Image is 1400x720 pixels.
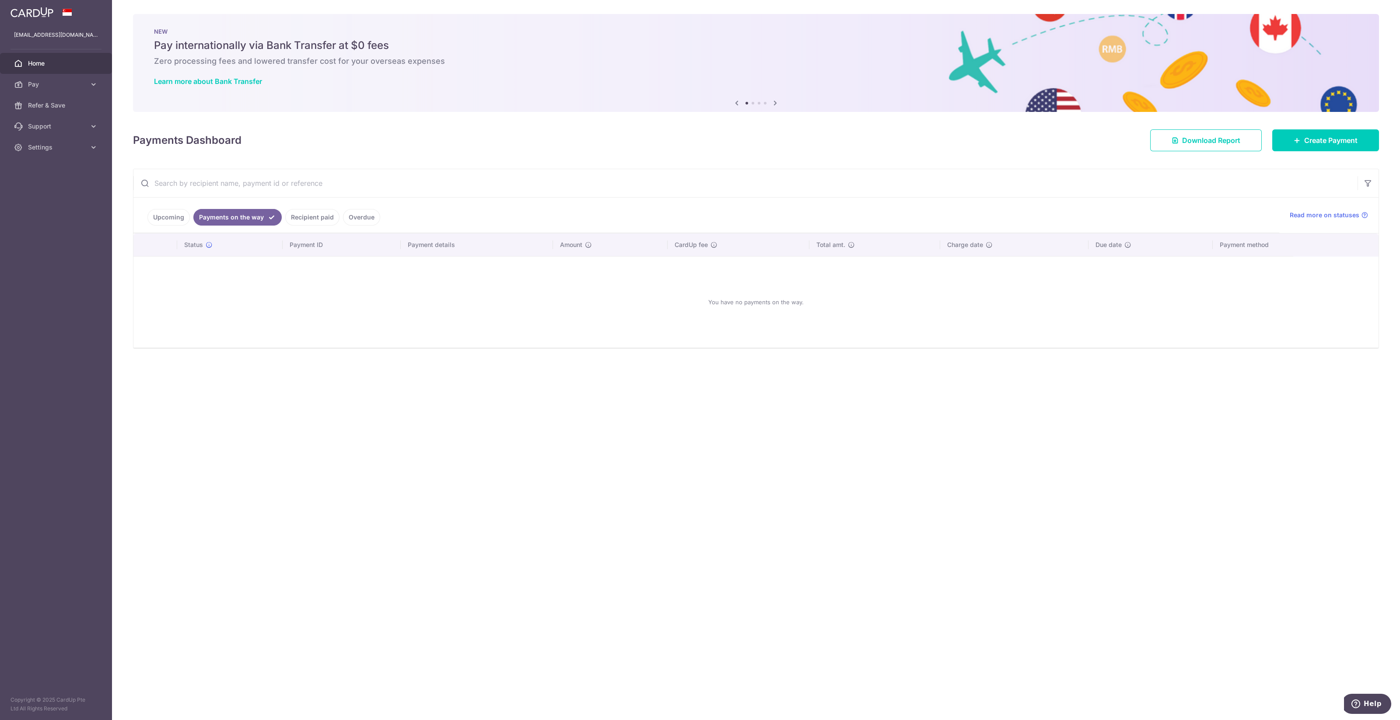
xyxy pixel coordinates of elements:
[1272,129,1379,151] a: Create Payment
[28,80,86,89] span: Pay
[675,240,708,249] span: CardUp fee
[1344,694,1391,716] iframe: Opens a widget where you can find more information
[154,38,1358,52] h5: Pay internationally via Bank Transfer at $0 fees
[154,56,1358,66] h6: Zero processing fees and lowered transfer cost for your overseas expenses
[147,209,190,226] a: Upcoming
[133,169,1358,197] input: Search by recipient name, payment id or reference
[184,240,203,249] span: Status
[28,122,86,131] span: Support
[285,209,339,226] a: Recipient paid
[560,240,582,249] span: Amount
[283,233,400,256] th: Payment ID
[1290,211,1368,219] a: Read more on statuses
[133,14,1379,112] img: Bank transfer banner
[947,240,983,249] span: Charge date
[144,264,1368,341] div: You have no payments on the way.
[28,101,86,110] span: Refer & Save
[193,209,282,226] a: Payments on the way
[1095,240,1122,249] span: Due date
[154,77,262,86] a: Learn more about Bank Transfer
[1290,211,1359,219] span: Read more on statuses
[1213,233,1379,256] th: Payment method
[28,59,86,68] span: Home
[28,143,86,152] span: Settings
[1150,129,1262,151] a: Download Report
[133,132,241,148] h4: Payments Dashboard
[14,31,98,39] p: [EMAIL_ADDRESS][DOMAIN_NAME]
[1304,135,1358,146] span: Create Payment
[816,240,845,249] span: Total amt.
[10,7,53,17] img: CardUp
[401,233,553,256] th: Payment details
[154,28,1358,35] p: NEW
[1182,135,1240,146] span: Download Report
[343,209,380,226] a: Overdue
